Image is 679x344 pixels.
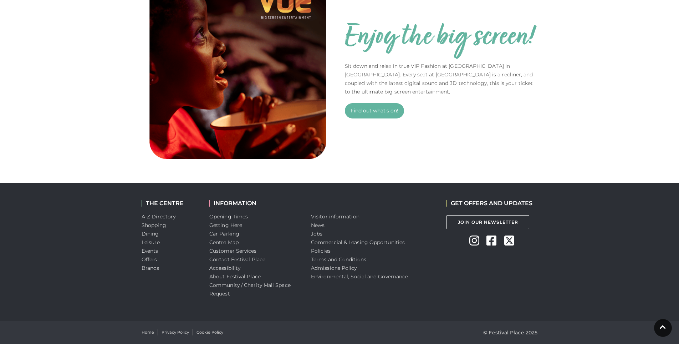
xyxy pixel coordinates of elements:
a: Opening Times [209,213,248,220]
a: Accessibility [209,265,240,271]
a: Shopping [142,222,166,228]
a: Brands [142,265,159,271]
h2: GET OFFERS AND UPDATES [446,200,532,207]
a: Events [142,248,158,254]
p: © Festival Place 2025 [483,328,537,337]
a: About Festival Place [209,273,261,280]
a: Car Parking [209,231,239,237]
h2: INFORMATION [209,200,300,207]
a: Leisure [142,239,160,246]
a: Environmental, Social and Governance [311,273,408,280]
a: Dining [142,231,159,237]
a: Customer Services [209,248,257,254]
a: Centre Map [209,239,239,246]
h2: THE CENTRE [142,200,199,207]
a: Commercial & Leasing Opportunities [311,239,405,246]
a: Jobs [311,231,322,237]
a: Privacy Policy [162,329,189,335]
a: Terms and Conditions [311,256,366,263]
a: Admissions Policy [311,265,357,271]
a: Contact Festival Place [209,256,265,263]
a: Join Our Newsletter [446,215,529,229]
a: Find out what's on! [345,103,404,118]
a: Policies [311,248,331,254]
a: News [311,222,325,228]
p: Sit down and relax in true VIP Fashion at [GEOGRAPHIC_DATA] in [GEOGRAPHIC_DATA]. Every seat at [... [345,62,537,96]
a: A-Z Directory [142,213,175,220]
a: Getting Here [209,222,242,228]
a: Visitor information [311,213,359,220]
a: Community / Charity Mall Space Request [209,282,291,297]
a: Cookie Policy [196,329,223,335]
h2: Enjoy the big screen! [345,20,534,55]
a: Home [142,329,154,335]
a: Offers [142,256,157,263]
